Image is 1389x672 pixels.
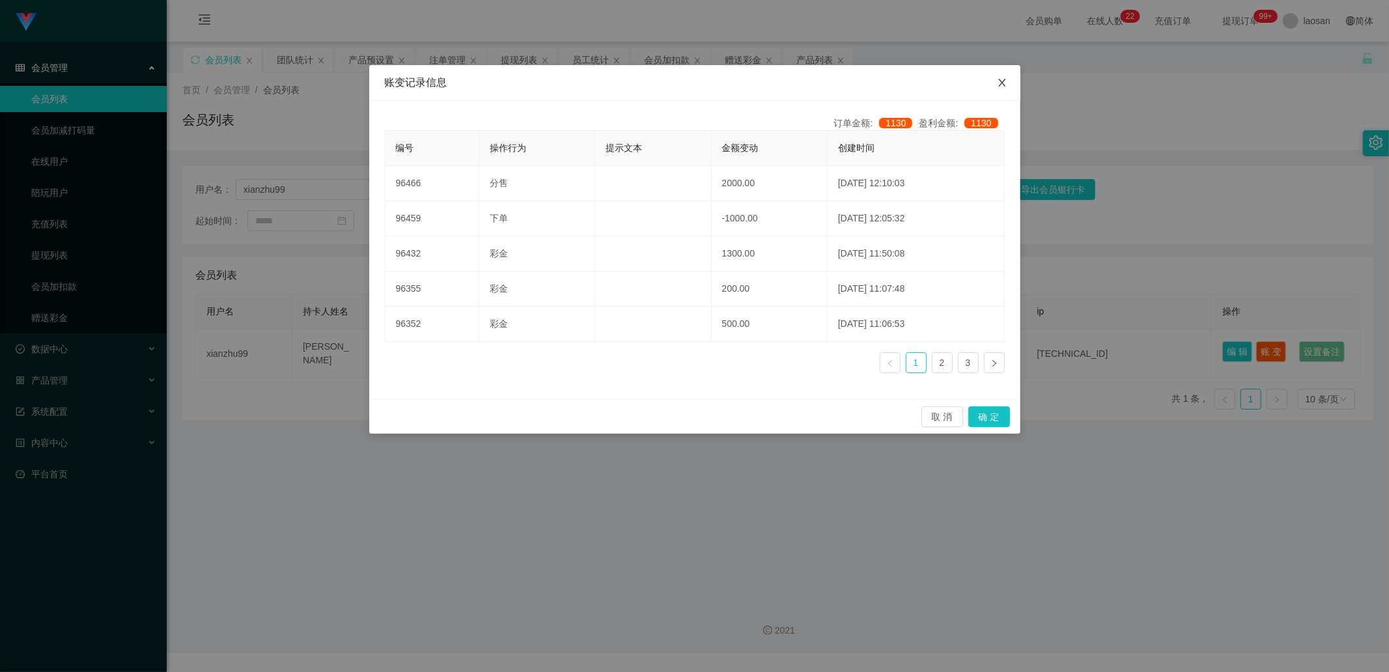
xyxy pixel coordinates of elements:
a: 1 [906,353,926,372]
span: 金额变动 [722,143,759,153]
li: 上一页 [880,352,901,373]
td: [DATE] 11:06:53 [828,307,1005,342]
td: 下单 [479,201,595,236]
div: 订单金额: [834,117,919,130]
a: 3 [959,353,978,372]
li: 2 [932,352,953,373]
i: 图标: right [990,359,998,367]
span: 1130 [964,118,998,128]
button: Close [984,65,1020,102]
td: -1000.00 [712,201,828,236]
td: 1300.00 [712,236,828,272]
div: 盈利金额: [919,117,1004,130]
td: 彩金 [479,272,595,307]
li: 下一页 [984,352,1005,373]
td: 2000.00 [712,166,828,201]
span: 提示文本 [606,143,642,153]
span: 创建时间 [838,143,875,153]
td: 彩金 [479,307,595,342]
li: 1 [906,352,927,373]
a: 2 [933,353,952,372]
i: 图标: close [997,77,1007,88]
td: 96466 [386,166,479,201]
td: [DATE] 12:10:03 [828,166,1005,201]
li: 3 [958,352,979,373]
td: [DATE] 12:05:32 [828,201,1005,236]
button: 取 消 [921,406,963,427]
td: 96355 [386,272,479,307]
td: [DATE] 11:07:48 [828,272,1005,307]
span: 操作行为 [490,143,526,153]
span: 编号 [396,143,414,153]
td: 96352 [386,307,479,342]
i: 图标: left [886,359,894,367]
td: 分售 [479,166,595,201]
td: [DATE] 11:50:08 [828,236,1005,272]
td: 96432 [386,236,479,272]
td: 500.00 [712,307,828,342]
td: 200.00 [712,272,828,307]
span: 1130 [879,118,912,128]
td: 彩金 [479,236,595,272]
td: 96459 [386,201,479,236]
button: 确 定 [968,406,1010,427]
div: 账变记录信息 [385,76,1005,90]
